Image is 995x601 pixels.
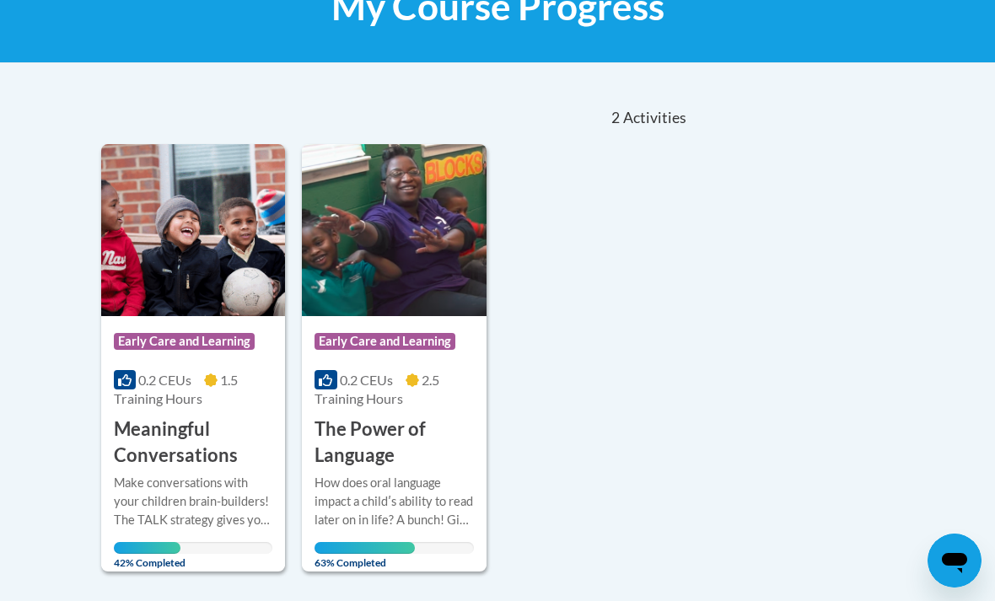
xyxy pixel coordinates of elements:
span: 63% Completed [315,542,415,569]
div: How does oral language impact a childʹs ability to read later on in life? A bunch! Give children ... [315,474,473,529]
img: Course Logo [302,144,486,316]
h3: The Power of Language [315,416,473,469]
span: 42% Completed [114,542,180,569]
span: Activities [623,109,686,127]
span: Early Care and Learning [114,333,255,350]
h3: Meaningful Conversations [114,416,272,469]
div: Make conversations with your children brain-builders! The TALK strategy gives you the power to en... [114,474,272,529]
span: 0.2 CEUs [138,372,191,388]
span: Early Care and Learning [315,333,455,350]
iframe: Button to launch messaging window, conversation in progress [928,534,982,588]
a: Course LogoEarly Care and Learning0.2 CEUs1.5 Training Hours Meaningful ConversationsMake convers... [101,144,285,571]
a: Course LogoEarly Care and Learning0.2 CEUs2.5 Training Hours The Power of LanguageHow does oral l... [302,144,486,571]
div: Your progress [114,542,180,554]
img: Course Logo [101,144,285,316]
span: 2 [611,109,620,127]
div: Your progress [315,542,415,554]
span: 0.2 CEUs [340,372,393,388]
